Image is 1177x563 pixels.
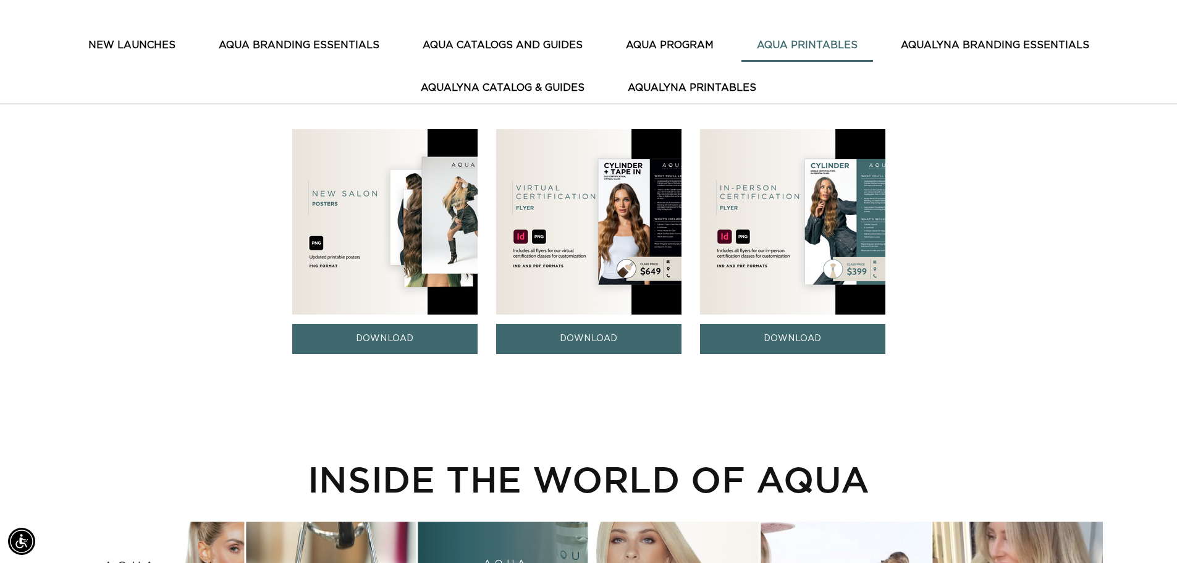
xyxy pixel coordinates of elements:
button: AQUA CATALOGS AND GUIDES [407,30,598,61]
a: DOWNLOAD [496,324,681,354]
button: New Launches [73,30,191,61]
button: AQUA PRINTABLES [741,30,873,61]
button: AQUA BRANDING ESSENTIALS [203,30,395,61]
h2: INSIDE THE WORLD OF AQUA [74,458,1103,500]
a: DOWNLOAD [700,324,885,354]
div: Accessibility Menu [8,528,35,555]
a: DOWNLOAD [292,324,478,354]
iframe: Chat Widget [1115,504,1177,563]
button: AquaLyna Branding Essentials [885,30,1105,61]
button: AquaLyna Catalog & Guides [405,73,600,103]
button: AQUA PROGRAM [610,30,729,61]
button: AquaLyna Printables [612,73,772,103]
